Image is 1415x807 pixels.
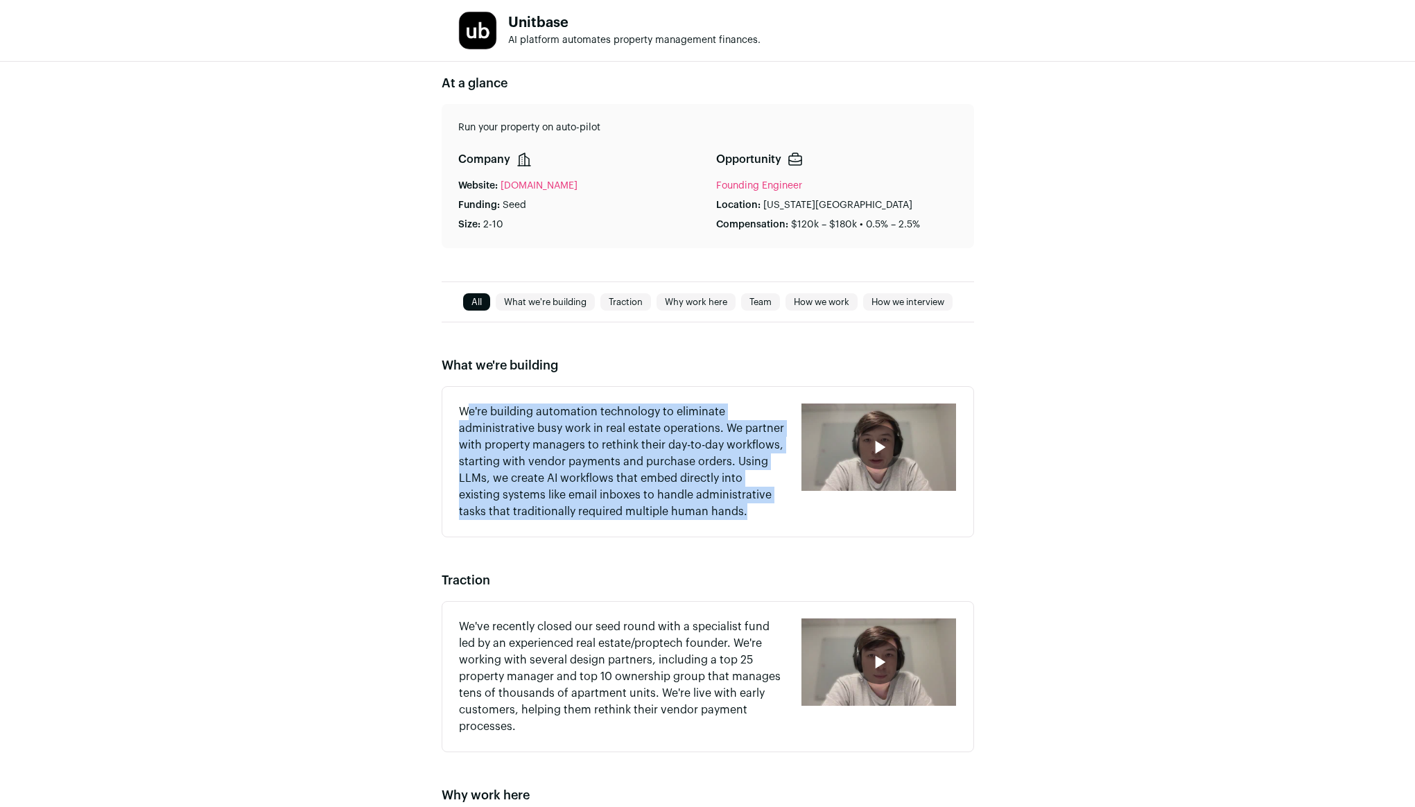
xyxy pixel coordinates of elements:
[442,356,974,375] h2: What we're building
[501,179,578,193] a: [DOMAIN_NAME]
[791,218,920,232] p: $120k – $180k • 0.5% – 2.5%
[458,179,498,193] p: Website:
[458,121,957,134] p: Run your property on auto-pilot
[716,218,788,232] p: Compensation:
[459,403,785,520] p: We're building automation technology to eliminate administrative busy work in real estate operati...
[741,294,780,311] a: Team
[458,218,480,232] p: Size:
[442,786,974,805] h2: Why work here
[458,198,500,212] p: Funding:
[508,16,761,30] h1: Unitbase
[600,294,651,311] a: Traction
[508,35,761,45] span: AI platform automates property management finances.
[716,181,802,191] a: Founding Engineer
[458,151,510,168] p: Company
[716,198,761,212] p: Location:
[657,294,736,311] a: Why work here
[463,294,490,311] a: All
[459,618,785,735] p: We've recently closed our seed round with a specialist fund led by an experienced real estate/pro...
[442,73,974,93] h2: At a glance
[442,571,974,590] h2: Traction
[496,294,595,311] a: What we're building
[483,218,503,232] p: 2-10
[863,294,953,311] a: How we interview
[459,12,496,49] img: 507c7f162ae9245119f00bf8e57d82b875e7de5137840b21884cd0bcbfa05bfc.jpg
[503,198,526,212] p: Seed
[763,198,912,212] p: [US_STATE][GEOGRAPHIC_DATA]
[716,151,781,168] p: Opportunity
[785,294,858,311] a: How we work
